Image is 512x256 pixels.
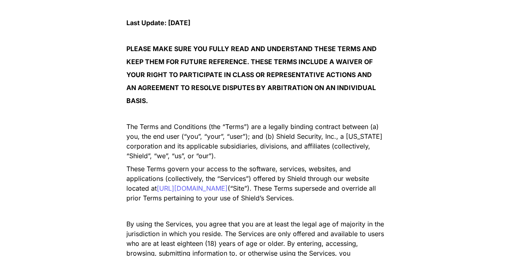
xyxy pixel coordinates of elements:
strong: PLEASE MAKE SURE YOU FULLY READ AND UNDERSTAND THESE TERMS AND [126,45,377,53]
a: [URL][DOMAIN_NAME] [157,184,228,192]
strong: KEEP THEM FOR FUTURE REFERENCE. THESE TERMS INCLUDE A WAIVER OF [126,58,373,66]
strong: YOUR RIGHT TO PARTICIPATE IN CLASS OR REPRESENTATIVE ACTIONS AND [126,71,372,79]
span: These Terms govern your access to the software, services, websites, and applications (collectivel... [126,165,371,192]
strong: AN AGREEMENT TO RESOLVE DISPUTES BY ARBITRATION ON AN INDIVIDUAL [126,84,376,92]
strong: BASIS. [126,97,148,105]
strong: Last Update: [DATE] [126,19,190,27]
span: (“Site”). These Terms supersede and override all prior Terms pertaining to your use of Shield’s S... [126,184,378,202]
span: The Terms and Conditions (the “Terms”) are a legally binding contract between (a) you, the end us... [126,123,384,160]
